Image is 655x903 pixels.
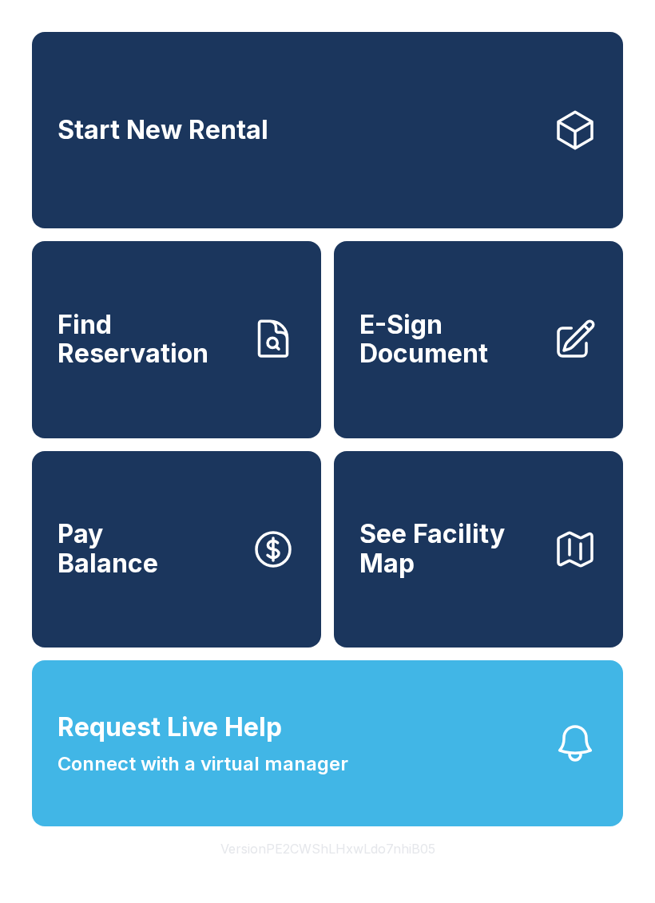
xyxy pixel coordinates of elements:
a: E-Sign Document [334,241,623,438]
span: Find Reservation [58,311,238,369]
button: VersionPE2CWShLHxwLdo7nhiB05 [208,826,448,871]
a: Start New Rental [32,32,623,228]
a: PayBalance [32,451,321,648]
span: See Facility Map [359,520,540,578]
button: See Facility Map [334,451,623,648]
span: Pay Balance [58,520,158,578]
a: Find Reservation [32,241,321,438]
span: Request Live Help [58,708,282,747]
button: Request Live HelpConnect with a virtual manager [32,660,623,826]
span: E-Sign Document [359,311,540,369]
span: Connect with a virtual manager [58,750,348,778]
span: Start New Rental [58,116,268,145]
